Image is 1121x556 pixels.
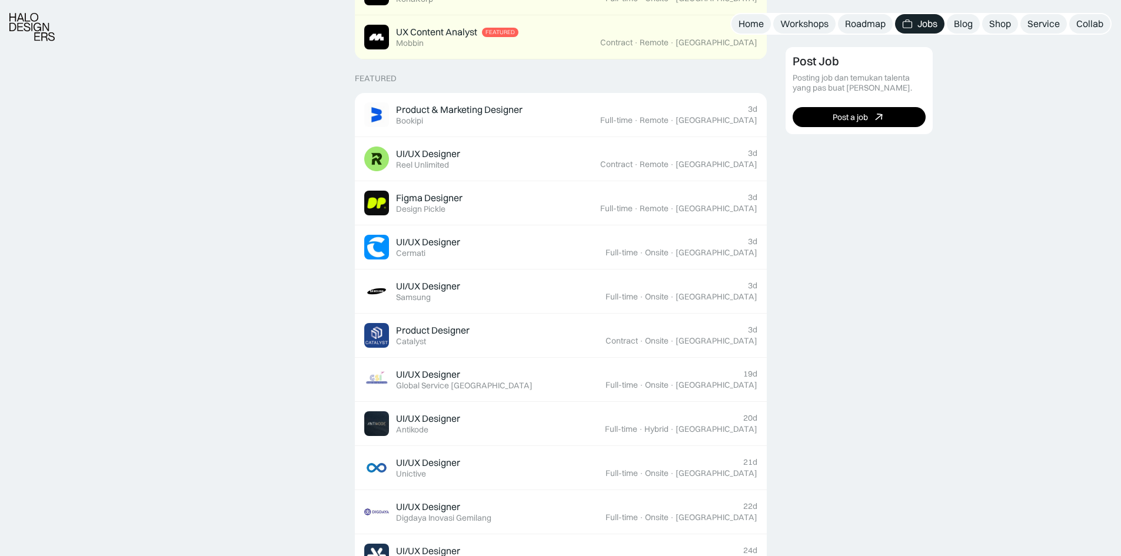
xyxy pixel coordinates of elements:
div: Full-time [606,292,638,302]
div: · [634,159,638,169]
div: 20d [743,413,757,423]
div: 3d [748,104,757,114]
div: [GEOGRAPHIC_DATA] [676,248,757,258]
a: Job ImageUI/UX DesignerReel Unlimited3dContract·Remote·[GEOGRAPHIC_DATA] [355,137,767,181]
img: Job Image [364,455,389,480]
div: Full-time [606,248,638,258]
div: Full-time [606,468,638,478]
img: Job Image [364,102,389,127]
div: Product & Marketing Designer [396,104,523,116]
div: Mobbin [396,38,424,48]
a: Blog [947,14,980,34]
div: Contract [600,159,633,169]
div: Featured [355,74,397,84]
div: · [670,468,674,478]
div: Hybrid [644,424,668,434]
div: · [639,336,644,346]
div: 3d [748,237,757,247]
a: Job ImageUI/UX DesignerDigdaya Inovasi Gemilang22dFull-time·Onsite·[GEOGRAPHIC_DATA] [355,490,767,534]
div: Product Designer [396,324,470,337]
div: 19d [743,369,757,379]
div: Blog [954,18,973,30]
div: Collab [1076,18,1103,30]
div: Contract [606,336,638,346]
div: UI/UX Designer [396,412,460,425]
div: Posting job dan temukan talenta yang pas buat [PERSON_NAME]. [793,73,926,93]
div: Remote [640,159,668,169]
div: UI/UX Designer [396,457,460,469]
a: Job ImageUX Content AnalystFeaturedMobbin>25dContract·Remote·[GEOGRAPHIC_DATA] [355,15,767,59]
div: Remote [640,115,668,125]
a: Job ImageUI/UX DesignerUnictive21dFull-time·Onsite·[GEOGRAPHIC_DATA] [355,446,767,490]
a: Post a job [793,107,926,127]
img: Job Image [364,147,389,171]
div: Onsite [645,336,668,346]
div: · [670,38,674,48]
div: · [639,380,644,390]
div: Post a job [833,112,868,122]
a: Job ImageFigma DesignerDesign Pickle3dFull-time·Remote·[GEOGRAPHIC_DATA] [355,181,767,225]
div: Workshops [780,18,829,30]
div: 3d [748,325,757,335]
div: Full-time [605,424,637,434]
div: Samsung [396,292,431,302]
div: UI/UX Designer [396,236,460,248]
div: UI/UX Designer [396,501,460,513]
div: Home [739,18,764,30]
div: Unictive [396,469,426,479]
div: UX Content Analyst [396,26,477,38]
div: Featured [485,29,515,36]
div: · [670,336,674,346]
div: · [639,512,644,522]
a: Job ImageProduct & Marketing DesignerBookipi3dFull-time·Remote·[GEOGRAPHIC_DATA] [355,93,767,137]
div: [GEOGRAPHIC_DATA] [676,115,757,125]
div: · [670,292,674,302]
a: Shop [982,14,1018,34]
div: 24d [743,545,757,555]
div: [GEOGRAPHIC_DATA] [676,159,757,169]
div: · [670,248,674,258]
div: Full-time [600,204,633,214]
div: Remote [640,38,668,48]
img: Job Image [364,411,389,436]
div: · [639,468,644,478]
a: Job ImageProduct DesignerCatalyst3dContract·Onsite·[GEOGRAPHIC_DATA] [355,314,767,358]
div: Contract [600,38,633,48]
div: Onsite [645,380,668,390]
div: Onsite [645,248,668,258]
a: Workshops [773,14,836,34]
div: Jobs [917,18,937,30]
img: Job Image [364,191,389,215]
div: Full-time [600,115,633,125]
div: [GEOGRAPHIC_DATA] [676,468,757,478]
div: Full-time [606,512,638,522]
div: Figma Designer [396,192,463,204]
img: Job Image [364,279,389,304]
div: UI/UX Designer [396,280,460,292]
div: Cermati [396,248,425,258]
div: · [670,424,674,434]
div: Global Service [GEOGRAPHIC_DATA] [396,381,533,391]
div: · [670,512,674,522]
div: [GEOGRAPHIC_DATA] [676,424,757,434]
a: Job ImageUI/UX DesignerGlobal Service [GEOGRAPHIC_DATA]19dFull-time·Onsite·[GEOGRAPHIC_DATA] [355,358,767,402]
div: 3d [748,148,757,158]
div: Post Job [793,54,839,68]
a: Job ImageUI/UX DesignerSamsung3dFull-time·Onsite·[GEOGRAPHIC_DATA] [355,269,767,314]
a: Jobs [895,14,944,34]
div: [GEOGRAPHIC_DATA] [676,380,757,390]
div: Digdaya Inovasi Gemilang [396,513,491,523]
div: Shop [989,18,1011,30]
div: Bookipi [396,116,423,126]
div: Catalyst [396,337,426,347]
div: [GEOGRAPHIC_DATA] [676,204,757,214]
div: Reel Unlimited [396,160,449,170]
a: Service [1020,14,1067,34]
div: [GEOGRAPHIC_DATA] [676,336,757,346]
img: Job Image [364,235,389,259]
div: UI/UX Designer [396,368,460,381]
div: >25d [739,26,757,36]
div: Full-time [606,380,638,390]
div: Roadmap [845,18,886,30]
div: Remote [640,204,668,214]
